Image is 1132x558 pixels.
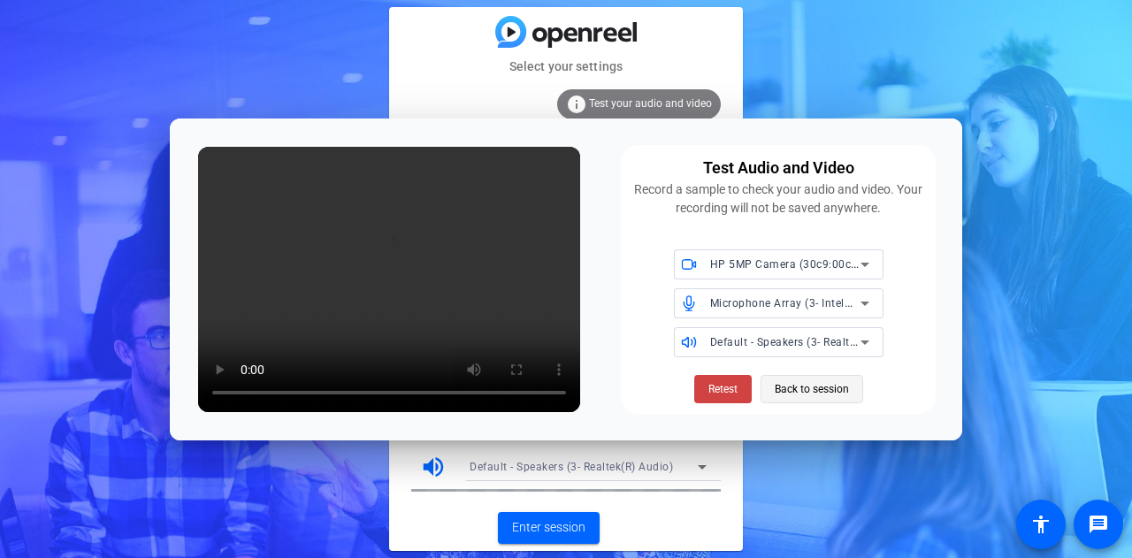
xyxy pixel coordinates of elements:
[470,461,673,473] span: Default - Speakers (3- Realtek(R) Audio)
[566,94,587,115] mat-icon: info
[694,375,752,403] button: Retest
[1088,514,1109,535] mat-icon: message
[512,518,585,537] span: Enter session
[708,381,738,397] span: Retest
[775,372,849,406] span: Back to session
[761,375,863,403] button: Back to session
[710,334,914,348] span: Default - Speakers (3- Realtek(R) Audio)
[703,156,854,180] div: Test Audio and Video
[495,16,637,47] img: blue-gradient.svg
[631,180,925,218] div: Record a sample to check your audio and video. Your recording will not be saved anywhere.
[710,295,1115,310] span: Microphone Array (3- Intel® Smart Sound Technology for Digital Microphones)
[710,256,862,271] span: HP 5MP Camera (30c9:00c1)
[589,97,712,110] span: Test your audio and video
[389,57,743,76] mat-card-subtitle: Select your settings
[420,454,447,480] mat-icon: volume_up
[1030,514,1052,535] mat-icon: accessibility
